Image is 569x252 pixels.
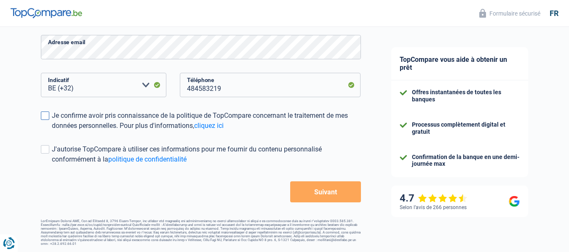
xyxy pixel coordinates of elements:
div: TopCompare vous aide à obtenir un prêt [391,47,528,80]
div: Offres instantanées de toutes les banques [412,89,520,103]
footer: LorEmipsum Dolorsi AME, Con ad Elitsedd 8, 3796 Eiusm-Tempor, inc utlabor etd magnaaliq eni admin... [41,219,361,246]
input: 401020304 [180,73,361,97]
img: TopCompare Logo [11,8,82,18]
div: Je confirme avoir pris connaissance de la politique de TopCompare concernant le traitement de mes... [52,111,361,131]
img: Advertisement [2,51,3,52]
div: Selon l’avis de 266 personnes [400,204,467,210]
div: fr [550,9,558,18]
div: J'autorise TopCompare à utiliser ces informations pour me fournir du contenu personnalisé conform... [52,144,361,164]
a: politique de confidentialité [108,155,187,163]
div: Processus complètement digital et gratuit [412,121,520,135]
div: 4.7 [400,192,467,204]
div: Confirmation de la banque en une demi-journée max [412,154,520,168]
button: Formulaire sécurisé [474,6,545,20]
a: cliquez ici [194,122,224,130]
button: Suivant [290,181,361,202]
